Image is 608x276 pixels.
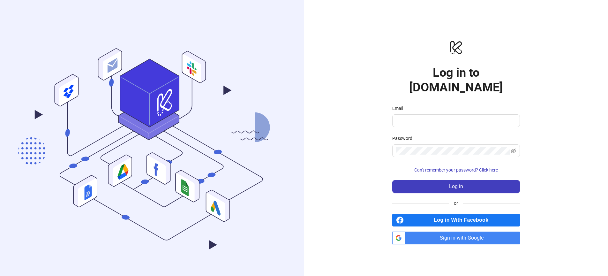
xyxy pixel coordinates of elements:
[392,180,520,193] button: Log in
[392,167,520,172] a: Can't remember your password? Click here
[449,184,463,189] span: Log in
[392,214,520,226] a: Log in With Facebook
[392,65,520,95] h1: Log in to [DOMAIN_NAME]
[392,165,520,175] button: Can't remember your password? Click here
[511,148,516,153] span: eye-invisible
[392,232,520,244] a: Sign in with Google
[392,135,417,142] label: Password
[414,167,498,172] span: Can't remember your password? Click here
[449,200,463,207] span: or
[396,147,510,155] input: Password
[396,117,515,125] input: Email
[408,232,520,244] span: Sign in with Google
[392,105,407,112] label: Email
[406,214,520,226] span: Log in With Facebook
